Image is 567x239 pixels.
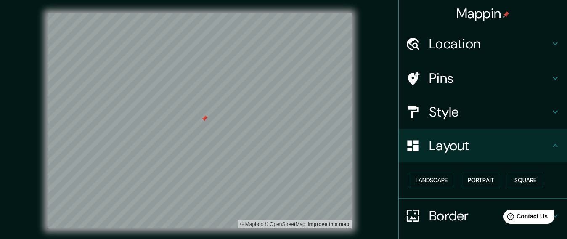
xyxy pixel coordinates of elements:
[307,221,349,227] a: Map feedback
[456,5,510,22] h4: Mappin
[399,199,567,233] div: Border
[409,173,454,188] button: Landscape
[508,173,543,188] button: Square
[48,13,352,228] canvas: Map
[429,70,550,87] h4: Pins
[461,173,501,188] button: Portrait
[492,206,558,230] iframe: Help widget launcher
[429,137,550,154] h4: Layout
[429,207,550,224] h4: Border
[240,221,263,227] a: Mapbox
[399,129,567,162] div: Layout
[399,61,567,95] div: Pins
[399,27,567,61] div: Location
[503,11,509,18] img: pin-icon.png
[265,221,305,227] a: OpenStreetMap
[399,95,567,129] div: Style
[429,35,550,52] h4: Location
[429,104,550,120] h4: Style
